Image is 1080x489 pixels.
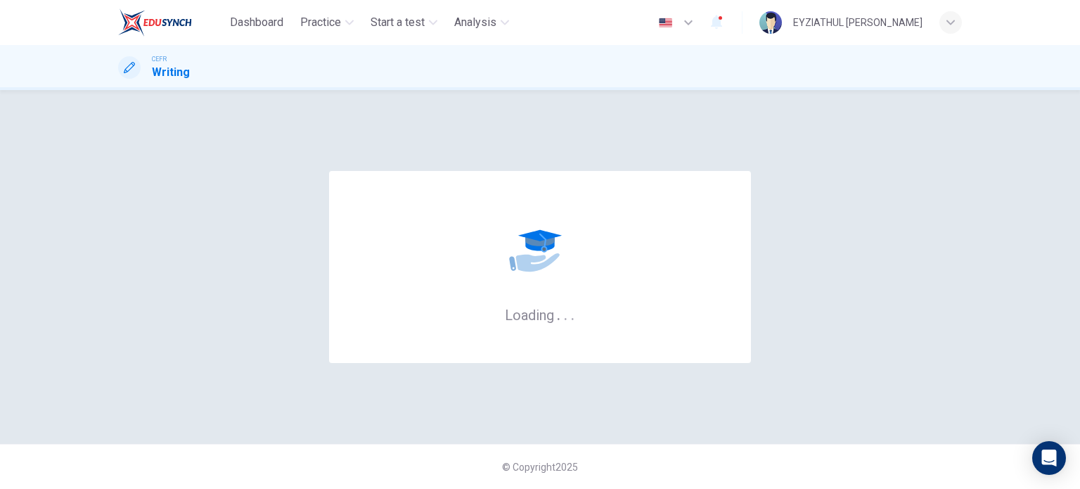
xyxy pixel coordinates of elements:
[505,305,575,324] h6: Loading
[793,14,922,31] div: EYZIATHUL [PERSON_NAME]
[152,64,190,81] h1: Writing
[563,302,568,325] h6: .
[118,8,192,37] img: EduSynch logo
[371,14,425,31] span: Start a test
[657,18,674,28] img: en
[759,11,782,34] img: Profile picture
[300,14,341,31] span: Practice
[230,14,283,31] span: Dashboard
[502,462,578,473] span: © Copyright 2025
[224,10,289,35] button: Dashboard
[449,10,515,35] button: Analysis
[152,54,167,64] span: CEFR
[365,10,443,35] button: Start a test
[454,14,496,31] span: Analysis
[295,10,359,35] button: Practice
[570,302,575,325] h6: .
[118,8,224,37] a: EduSynch logo
[1032,441,1066,475] div: Open Intercom Messenger
[556,302,561,325] h6: .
